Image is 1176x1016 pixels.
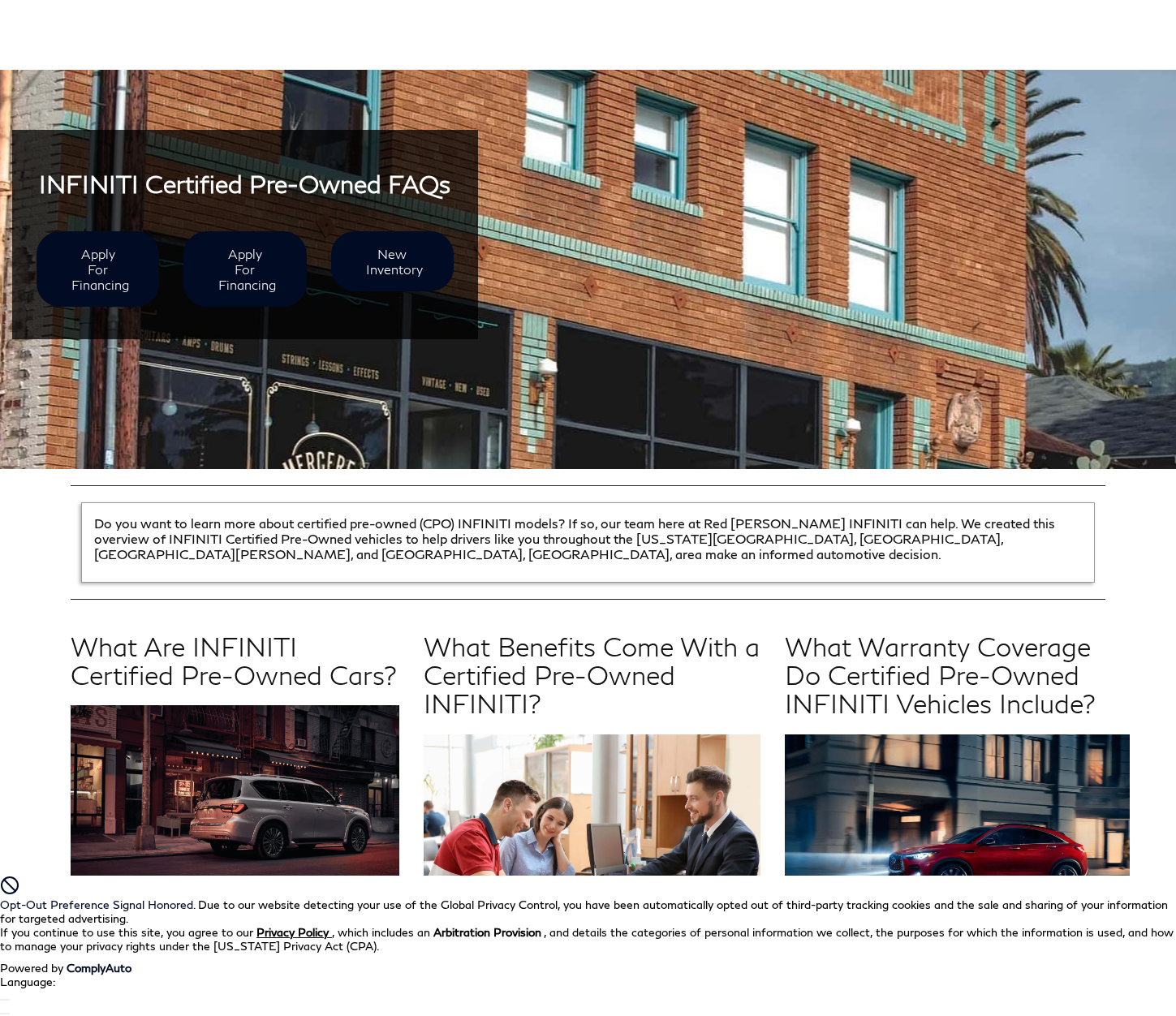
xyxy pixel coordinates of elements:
a: Apply For Financing [37,231,159,307]
h2: What Warranty Coverage Do Certified Pre-Owned INFINITI Vehicles Include? [785,632,1130,718]
a: New Inventory [331,231,454,291]
h1: INFINITI Certified Pre-Owned FAQs [37,170,454,197]
a: ComplyAuto [67,961,131,975]
img: INFINITI Certified Pre-Owned FAQs [71,705,399,924]
img: INFINITI Certified Pre-Owned FAQs [424,734,760,959]
a: Apply For Financing [183,231,306,307]
p: Do you want to learn more about certified pre-owned (CPO) INFINITI models? If so, our team here a... [94,515,1082,562]
img: INFINITI Certified Pre-Owned FAQs [785,734,1130,964]
u: Privacy Policy [256,925,329,939]
h2: What Are INFINITI Certified Pre-Owned Cars? [71,632,399,689]
a: Privacy Policy [256,925,332,939]
strong: Arbitration Provision [433,925,541,939]
h2: What Benefits Come With a Certified Pre-Owned INFINITI? [424,632,760,718]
